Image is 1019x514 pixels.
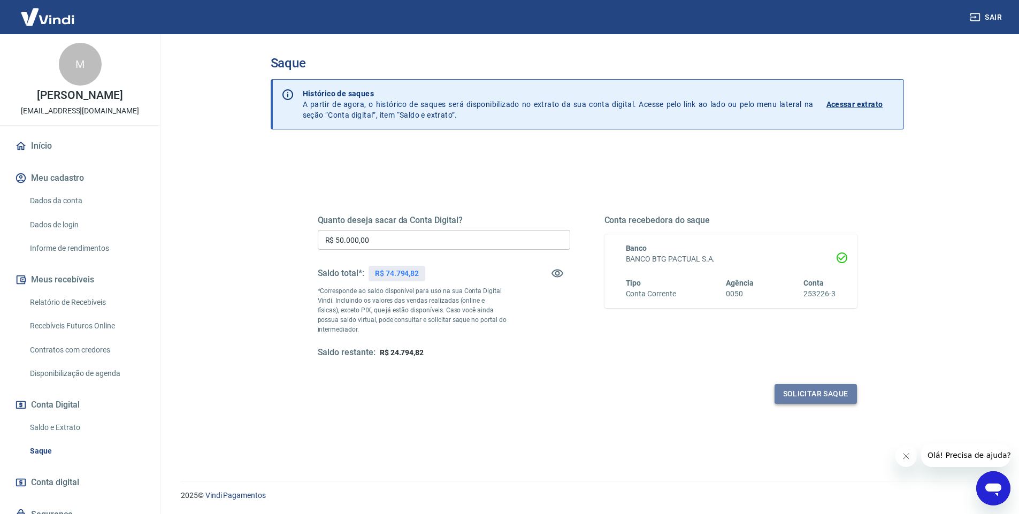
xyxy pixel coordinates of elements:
[13,268,147,291] button: Meus recebíveis
[626,288,676,300] h6: Conta Corrente
[318,347,376,358] h5: Saldo restante:
[976,471,1010,505] iframe: Botão para abrir a janela de mensagens
[921,443,1010,467] iframe: Mensagem da empresa
[803,288,836,300] h6: 253226-3
[375,268,419,279] p: R$ 74.794,82
[26,237,147,259] a: Informe de rendimentos
[26,339,147,361] a: Contratos com credores
[380,348,424,357] span: R$ 24.794,82
[803,279,824,287] span: Conta
[13,1,82,33] img: Vindi
[13,393,147,417] button: Conta Digital
[26,190,147,212] a: Dados da conta
[13,471,147,494] a: Conta digital
[26,440,147,462] a: Saque
[826,88,895,120] a: Acessar extrato
[26,363,147,385] a: Disponibilização de agenda
[271,56,904,71] h3: Saque
[26,417,147,439] a: Saldo e Extrato
[968,7,1006,27] button: Sair
[726,288,754,300] h6: 0050
[626,279,641,287] span: Tipo
[626,254,836,265] h6: BANCO BTG PACTUAL S.A.
[31,475,79,490] span: Conta digital
[303,88,814,120] p: A partir de agora, o histórico de saques será disponibilizado no extrato da sua conta digital. Ac...
[826,99,883,110] p: Acessar extrato
[21,105,139,117] p: [EMAIL_ADDRESS][DOMAIN_NAME]
[318,268,364,279] h5: Saldo total*:
[318,215,570,226] h5: Quanto deseja sacar da Conta Digital?
[26,315,147,337] a: Recebíveis Futuros Online
[775,384,857,404] button: Solicitar saque
[318,286,507,334] p: *Corresponde ao saldo disponível para uso na sua Conta Digital Vindi. Incluindo os valores das ve...
[726,279,754,287] span: Agência
[6,7,90,16] span: Olá! Precisa de ajuda?
[303,88,814,99] p: Histórico de saques
[37,90,122,101] p: [PERSON_NAME]
[604,215,857,226] h5: Conta recebedora do saque
[895,446,917,467] iframe: Fechar mensagem
[181,490,993,501] p: 2025 ©
[626,244,647,252] span: Banco
[26,291,147,313] a: Relatório de Recebíveis
[26,214,147,236] a: Dados de login
[59,43,102,86] div: M
[205,491,266,500] a: Vindi Pagamentos
[13,166,147,190] button: Meu cadastro
[13,134,147,158] a: Início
